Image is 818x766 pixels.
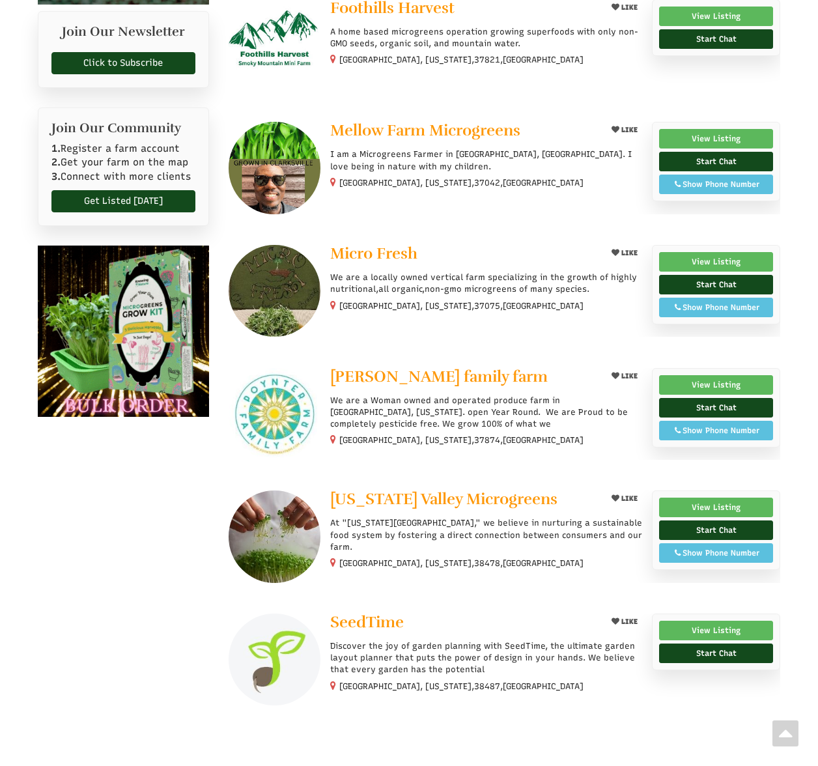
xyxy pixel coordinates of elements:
a: View Listing [659,498,773,517]
a: [US_STATE] Valley Microgreens [330,490,597,511]
p: Register a farm account Get your farm on the map Connect with more clients [51,142,195,184]
span: [GEOGRAPHIC_DATA] [503,681,584,692]
a: Click to Subscribe [51,52,195,74]
p: We are a locally owned vertical farm specializing in the growth of highly nutritional,all organic... [330,272,642,295]
p: We are a Woman owned and operated produce farm in [GEOGRAPHIC_DATA], [US_STATE]. open Year Round.... [330,395,642,431]
p: Discover the joy of garden planning with SeedTime, the ultimate garden layout planner that puts t... [330,640,642,676]
b: 2. [51,156,61,168]
a: SeedTime [330,614,597,634]
span: 37821 [474,54,500,66]
small: [GEOGRAPHIC_DATA], [US_STATE], , [339,681,584,691]
small: [GEOGRAPHIC_DATA], [US_STATE], , [339,55,584,64]
img: Micro Fresh [229,245,320,337]
p: At "[US_STATE][GEOGRAPHIC_DATA]," we believe in nurturing a sustainable food system by fostering ... [330,517,642,553]
a: Start Chat [659,520,773,540]
img: Poynter family farm [229,368,320,460]
a: Start Chat [659,152,773,171]
span: LIKE [619,494,638,503]
small: [GEOGRAPHIC_DATA], [US_STATE], , [339,558,584,568]
span: LIKE [619,617,638,626]
a: [PERSON_NAME] family farm [330,368,597,388]
button: LIKE [607,368,642,384]
button: LIKE [607,614,642,630]
h2: Join Our Newsletter [51,25,195,46]
a: View Listing [659,129,773,149]
a: Start Chat [659,275,773,294]
small: [GEOGRAPHIC_DATA], [US_STATE], , [339,301,584,311]
span: SeedTime [330,612,404,632]
small: [GEOGRAPHIC_DATA], [US_STATE], , [339,435,584,445]
a: Start Chat [659,644,773,663]
span: [PERSON_NAME] family farm [330,367,548,386]
a: View Listing [659,7,773,26]
button: LIKE [607,122,642,138]
img: Mellow Farm Microgreens [229,122,320,214]
span: [GEOGRAPHIC_DATA] [503,434,584,446]
span: Mellow Farm Microgreens [330,121,520,140]
div: Show Phone Number [666,178,766,190]
span: LIKE [619,126,638,134]
a: View Listing [659,375,773,395]
span: 37042 [474,177,500,189]
span: 38478 [474,558,500,569]
button: LIKE [607,490,642,507]
div: Show Phone Number [666,302,766,313]
b: 1. [51,143,61,154]
span: [GEOGRAPHIC_DATA] [503,177,584,189]
a: Start Chat [659,29,773,49]
span: Micro Fresh [330,244,417,263]
a: View Listing [659,621,773,640]
span: 37075 [474,300,500,312]
span: LIKE [619,372,638,380]
span: 38487 [474,681,500,692]
span: [US_STATE] Valley Microgreens [330,489,557,509]
a: Start Chat [659,398,773,418]
a: View Listing [659,252,773,272]
img: Tennessee Valley Microgreens [229,490,320,582]
a: Micro Fresh [330,245,597,265]
p: I am a Microgreens Farmer in [GEOGRAPHIC_DATA], [GEOGRAPHIC_DATA]. I love being in nature with my... [330,149,642,172]
a: Get Listed [DATE] [51,190,195,212]
span: 37874 [474,434,500,446]
p: A home based microgreens operation growing superfoods with only non-GMO seeds, organic soil, and ... [330,26,642,50]
span: LIKE [619,3,638,12]
div: Show Phone Number [666,425,766,436]
h2: Join Our Community [51,121,195,135]
img: ezgif com optimize [38,246,209,417]
span: [GEOGRAPHIC_DATA] [503,558,584,569]
small: [GEOGRAPHIC_DATA], [US_STATE], , [339,178,584,188]
b: 3. [51,171,61,182]
span: [GEOGRAPHIC_DATA] [503,54,584,66]
span: LIKE [619,249,638,257]
a: Mellow Farm Microgreens [330,122,597,142]
div: Show Phone Number [666,547,766,559]
img: SeedTime [229,614,320,705]
span: [GEOGRAPHIC_DATA] [503,300,584,312]
button: LIKE [607,245,642,261]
